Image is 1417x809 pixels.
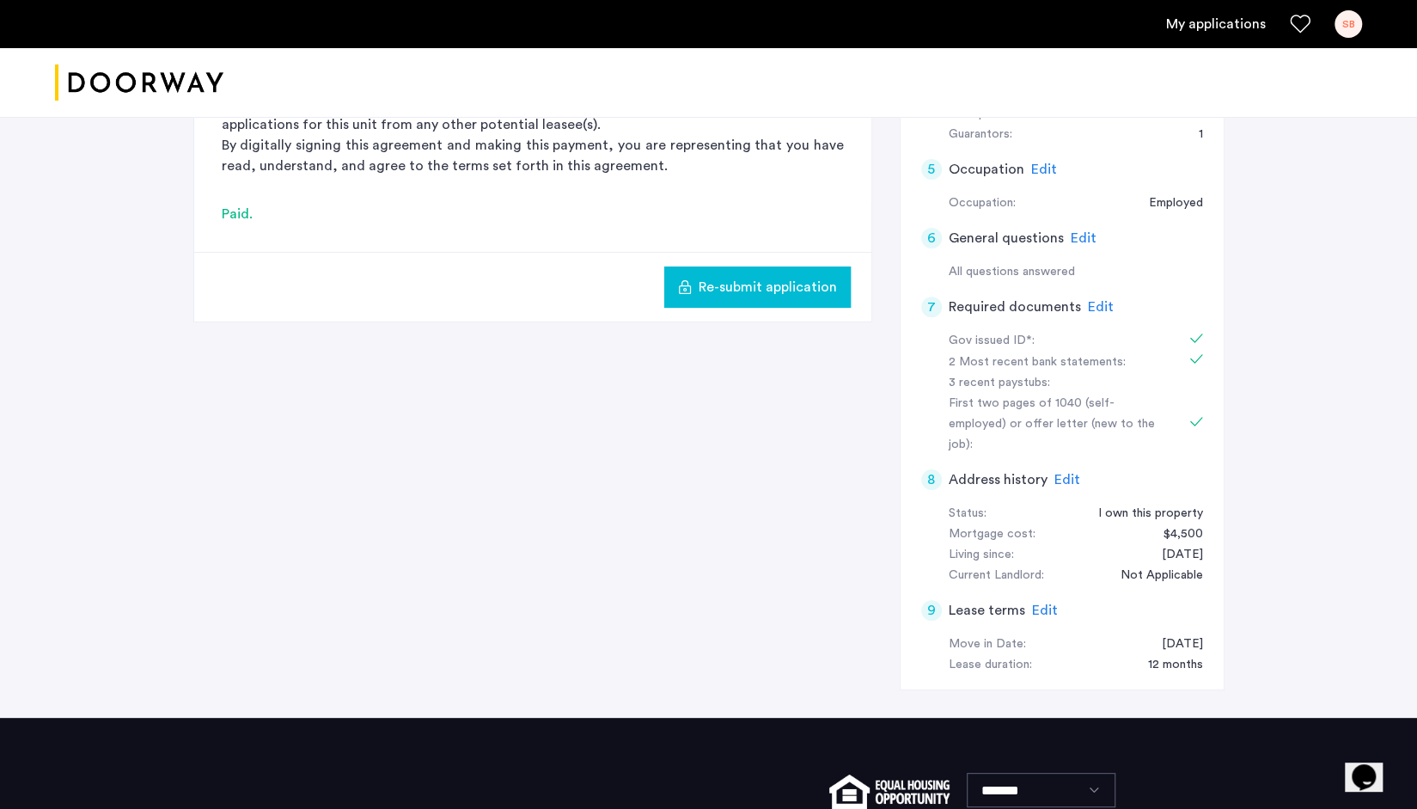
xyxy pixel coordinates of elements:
div: SB [1335,10,1362,38]
p: By digitally signing this agreement and making this payment, you are representing that you have r... [222,135,844,176]
div: Paid. [222,204,844,224]
div: Employed [1132,193,1203,214]
span: Re-submit application [699,277,837,297]
div: $4,500 [1146,524,1203,545]
h5: General questions [949,228,1064,248]
h5: Required documents [949,297,1081,317]
img: equal-housing.png [829,775,949,809]
span: Edit [1032,604,1058,617]
div: All questions answered [949,262,1203,283]
div: 10/01/1994 [1145,545,1203,566]
div: Gov issued ID*: [949,331,1165,352]
a: Favorites [1290,14,1310,34]
img: logo [55,51,223,115]
div: 12 months [1131,655,1203,676]
div: 6 [921,228,942,248]
div: 9 [921,600,942,621]
select: Language select [967,773,1115,807]
iframe: chat widget [1345,740,1400,792]
div: Not Applicable [1103,566,1203,586]
h5: Lease terms [949,600,1025,621]
h5: Address history [949,469,1047,490]
div: First two pages of 1040 (self-employed) or offer letter (new to the job): [949,394,1165,456]
div: 1 [1182,125,1203,145]
div: Lease duration: [949,655,1032,676]
span: Edit [1088,300,1114,314]
div: 7 [921,297,942,317]
span: Edit [1054,473,1080,487]
div: Living since: [949,545,1014,566]
div: Mortgage cost: [949,524,1035,545]
div: Occupation: [949,193,1016,214]
div: 09/01/2025 [1145,634,1203,655]
div: 8 [921,469,942,490]
div: I own this property [1081,504,1203,524]
div: Guarantors: [949,125,1012,145]
div: Current Landlord: [949,566,1044,586]
div: Status: [949,504,986,524]
div: Move in Date: [949,634,1026,655]
div: 5 [921,159,942,180]
div: 3 recent paystubs: [949,373,1165,394]
a: My application [1166,14,1266,34]
a: Cazamio logo [55,51,223,115]
div: 2 Most recent bank statements: [949,352,1165,373]
span: Edit [1071,231,1096,245]
span: Edit [1031,162,1057,176]
button: button [664,267,851,308]
h5: Occupation [949,159,1024,180]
